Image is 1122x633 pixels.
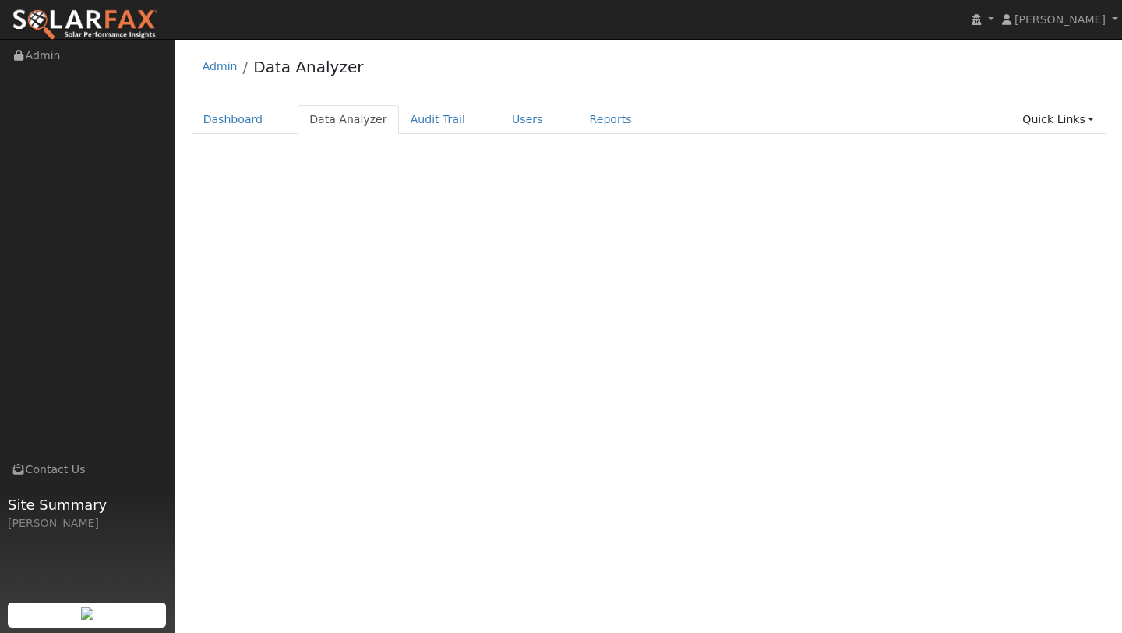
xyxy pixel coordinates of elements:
[81,607,93,620] img: retrieve
[1014,13,1106,26] span: [PERSON_NAME]
[399,105,477,134] a: Audit Trail
[192,105,275,134] a: Dashboard
[298,105,399,134] a: Data Analyzer
[203,60,238,72] a: Admin
[8,515,167,532] div: [PERSON_NAME]
[578,105,644,134] a: Reports
[253,58,363,76] a: Data Analyzer
[12,9,158,41] img: SolarFax
[8,494,167,515] span: Site Summary
[1011,105,1106,134] a: Quick Links
[500,105,555,134] a: Users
